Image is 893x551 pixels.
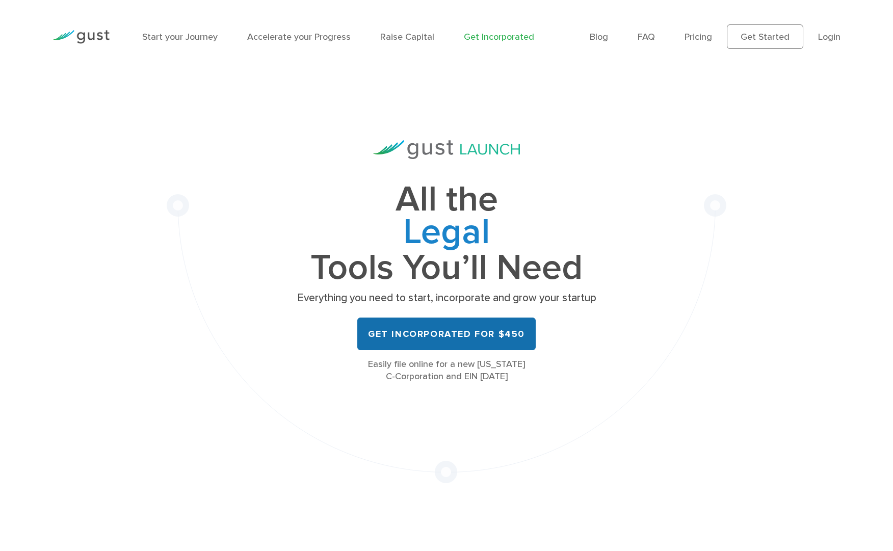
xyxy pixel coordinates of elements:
img: Gust Logo [52,30,110,44]
a: FAQ [638,32,655,42]
a: Raise Capital [380,32,434,42]
div: Easily file online for a new [US_STATE] C-Corporation and EIN [DATE] [294,358,599,383]
h1: All the Tools You’ll Need [294,183,599,284]
a: Get Incorporated [464,32,534,42]
img: Gust Launch Logo [373,140,520,159]
a: Login [818,32,841,42]
span: Fundraising [294,216,599,252]
p: Everything you need to start, incorporate and grow your startup [294,291,599,305]
a: Pricing [685,32,712,42]
a: Blog [590,32,608,42]
a: Get Started [727,24,803,49]
a: Start your Journey [142,32,218,42]
a: Get Incorporated for $450 [357,318,536,350]
a: Accelerate your Progress [247,32,351,42]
